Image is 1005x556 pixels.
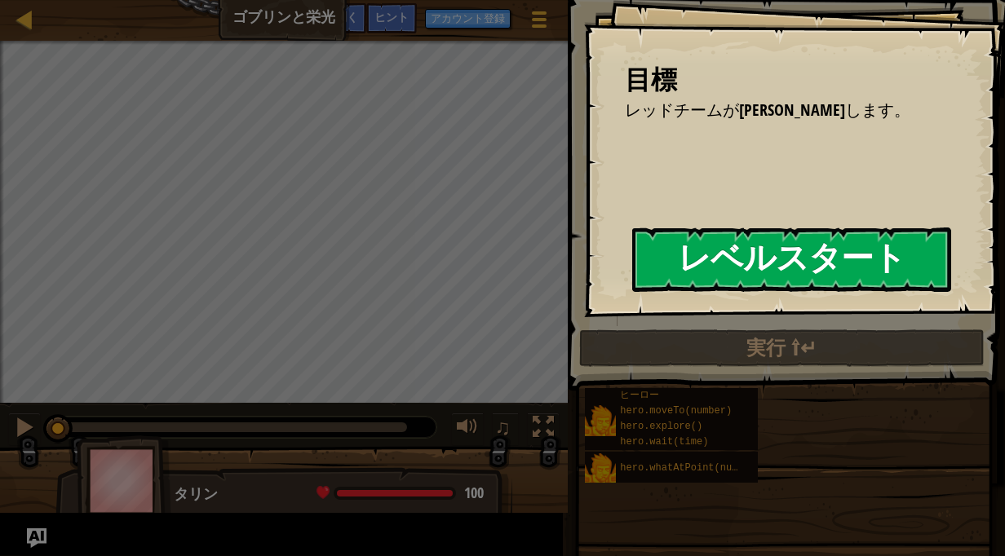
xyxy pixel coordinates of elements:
[604,99,944,122] li: Red team wins.
[317,486,484,501] div: health: 100 / 100
[464,483,484,503] span: 100
[585,453,616,484] img: portrait.png
[27,528,46,548] button: AIに聞く
[174,483,496,505] div: タリン
[495,415,511,439] span: ♫
[307,3,366,33] button: AIに聞く
[425,9,511,29] button: アカウント登録
[620,436,708,448] span: hero.wait(time)
[579,329,985,367] button: 実行 ⇧↵
[632,227,951,292] button: レベルスタート
[8,413,41,446] button: Ctrl + P: Pause
[625,99,910,121] span: レッドチームが[PERSON_NAME]します。
[620,421,702,432] span: hero.explore()
[315,9,358,24] span: AIに聞く
[625,61,948,99] div: 目標
[527,413,560,446] button: Toggle fullscreen
[374,9,409,24] span: ヒント
[519,3,560,42] button: ゲームメニューを見る
[585,405,616,436] img: portrait.png
[620,390,659,401] span: ヒーロー
[620,462,761,474] span: hero.whatAtPoint(number)
[620,405,732,417] span: hero.moveTo(number)
[451,413,484,446] button: 音量を調整する
[492,413,520,446] button: ♫
[77,435,171,526] img: thang_avatar_frame.png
